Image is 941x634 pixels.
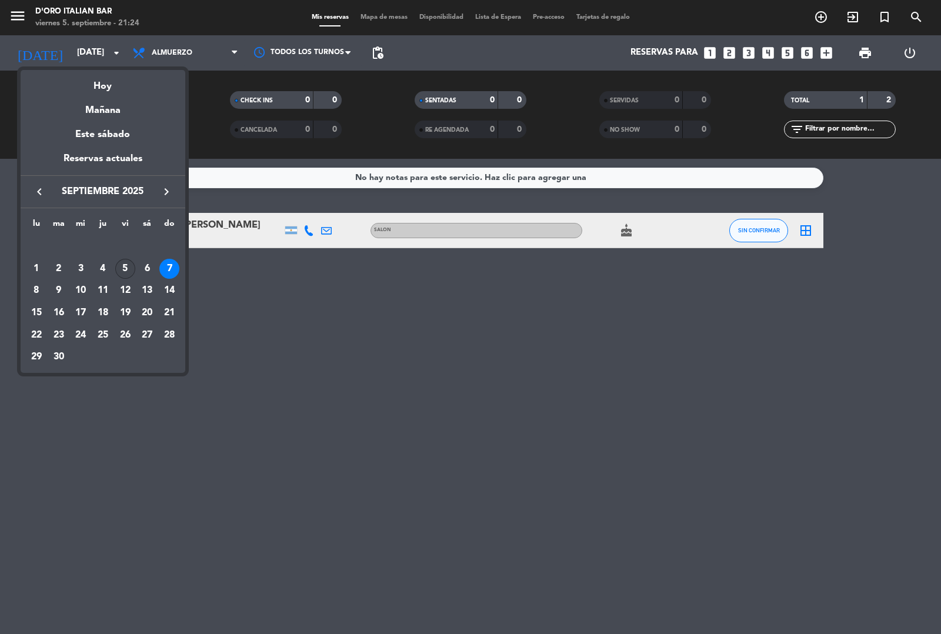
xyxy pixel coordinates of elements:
[69,217,92,235] th: miércoles
[21,151,185,175] div: Reservas actuales
[26,281,46,301] div: 8
[29,184,50,199] button: keyboard_arrow_left
[21,94,185,118] div: Mañana
[159,325,179,345] div: 28
[92,302,114,324] td: 18 de septiembre de 2025
[93,303,113,323] div: 18
[48,302,70,324] td: 16 de septiembre de 2025
[69,258,92,280] td: 3 de septiembre de 2025
[50,184,156,199] span: septiembre 2025
[158,258,181,280] td: 7 de septiembre de 2025
[136,324,159,346] td: 27 de septiembre de 2025
[159,281,179,301] div: 14
[21,70,185,94] div: Hoy
[92,258,114,280] td: 4 de septiembre de 2025
[48,258,70,280] td: 2 de septiembre de 2025
[26,303,46,323] div: 15
[25,346,48,369] td: 29 de septiembre de 2025
[93,325,113,345] div: 25
[156,184,177,199] button: keyboard_arrow_right
[25,324,48,346] td: 22 de septiembre de 2025
[48,324,70,346] td: 23 de septiembre de 2025
[49,281,69,301] div: 9
[159,185,173,199] i: keyboard_arrow_right
[71,281,91,301] div: 10
[69,280,92,302] td: 10 de septiembre de 2025
[115,281,135,301] div: 12
[114,324,136,346] td: 26 de septiembre de 2025
[158,217,181,235] th: domingo
[114,302,136,324] td: 19 de septiembre de 2025
[158,324,181,346] td: 28 de septiembre de 2025
[21,118,185,151] div: Este sábado
[48,280,70,302] td: 9 de septiembre de 2025
[114,217,136,235] th: viernes
[92,324,114,346] td: 25 de septiembre de 2025
[25,217,48,235] th: lunes
[158,302,181,324] td: 21 de septiembre de 2025
[115,325,135,345] div: 26
[32,185,46,199] i: keyboard_arrow_left
[71,259,91,279] div: 3
[115,303,135,323] div: 19
[92,217,114,235] th: jueves
[25,235,181,258] td: SEP.
[136,217,159,235] th: sábado
[114,258,136,280] td: 5 de septiembre de 2025
[115,259,135,279] div: 5
[159,259,179,279] div: 7
[25,258,48,280] td: 1 de septiembre de 2025
[26,259,46,279] div: 1
[71,325,91,345] div: 24
[25,280,48,302] td: 8 de septiembre de 2025
[93,259,113,279] div: 4
[137,281,157,301] div: 13
[69,302,92,324] td: 17 de septiembre de 2025
[48,346,70,369] td: 30 de septiembre de 2025
[49,347,69,367] div: 30
[137,325,157,345] div: 27
[136,258,159,280] td: 6 de septiembre de 2025
[49,303,69,323] div: 16
[25,302,48,324] td: 15 de septiembre de 2025
[136,280,159,302] td: 13 de septiembre de 2025
[26,347,46,367] div: 29
[137,303,157,323] div: 20
[71,303,91,323] div: 17
[49,259,69,279] div: 2
[114,280,136,302] td: 12 de septiembre de 2025
[48,217,70,235] th: martes
[136,302,159,324] td: 20 de septiembre de 2025
[137,259,157,279] div: 6
[26,325,46,345] div: 22
[92,280,114,302] td: 11 de septiembre de 2025
[93,281,113,301] div: 11
[69,324,92,346] td: 24 de septiembre de 2025
[159,303,179,323] div: 21
[49,325,69,345] div: 23
[158,280,181,302] td: 14 de septiembre de 2025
